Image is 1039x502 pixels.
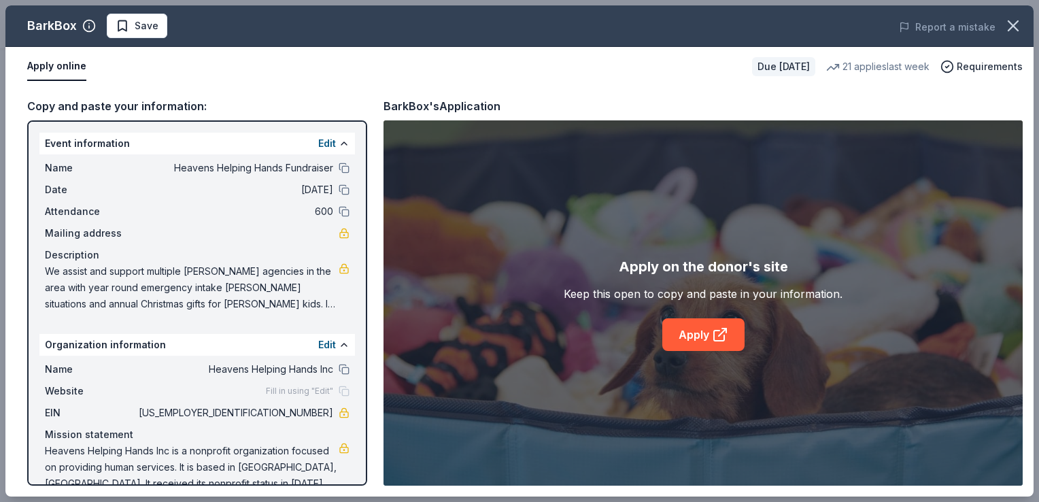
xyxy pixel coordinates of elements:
button: Edit [318,337,336,353]
button: Edit [318,135,336,152]
div: Due [DATE] [752,57,815,76]
div: 21 applies last week [826,58,930,75]
span: Mailing address [45,225,136,241]
button: Apply online [27,52,86,81]
span: Save [135,18,158,34]
div: Mission statement [45,426,350,443]
div: Organization information [39,334,355,356]
button: Save [107,14,167,38]
span: Name [45,361,136,378]
span: EIN [45,405,136,421]
div: BarkBox [27,15,77,37]
span: Fill in using "Edit" [266,386,333,397]
div: BarkBox's Application [384,97,500,115]
div: Copy and paste your information: [27,97,367,115]
span: Name [45,160,136,176]
span: Heavens Helping Hands Inc is a nonprofit organization focused on providing human services. It is ... [45,443,339,492]
span: Date [45,182,136,198]
div: Apply on the donor's site [619,256,788,278]
span: We assist and support multiple [PERSON_NAME] agencies in the area with year round emergency intak... [45,263,339,312]
span: Attendance [45,203,136,220]
span: Heavens Helping Hands Fundraiser [136,160,333,176]
a: Apply [662,318,745,351]
button: Report a mistake [899,19,995,35]
span: Heavens Helping Hands Inc [136,361,333,378]
span: 600 [136,203,333,220]
div: Keep this open to copy and paste in your information. [564,286,842,302]
span: [DATE] [136,182,333,198]
span: Requirements [957,58,1023,75]
span: [US_EMPLOYER_IDENTIFICATION_NUMBER] [136,405,333,421]
div: Description [45,247,350,263]
button: Requirements [940,58,1023,75]
span: Website [45,383,136,399]
div: Event information [39,133,355,154]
